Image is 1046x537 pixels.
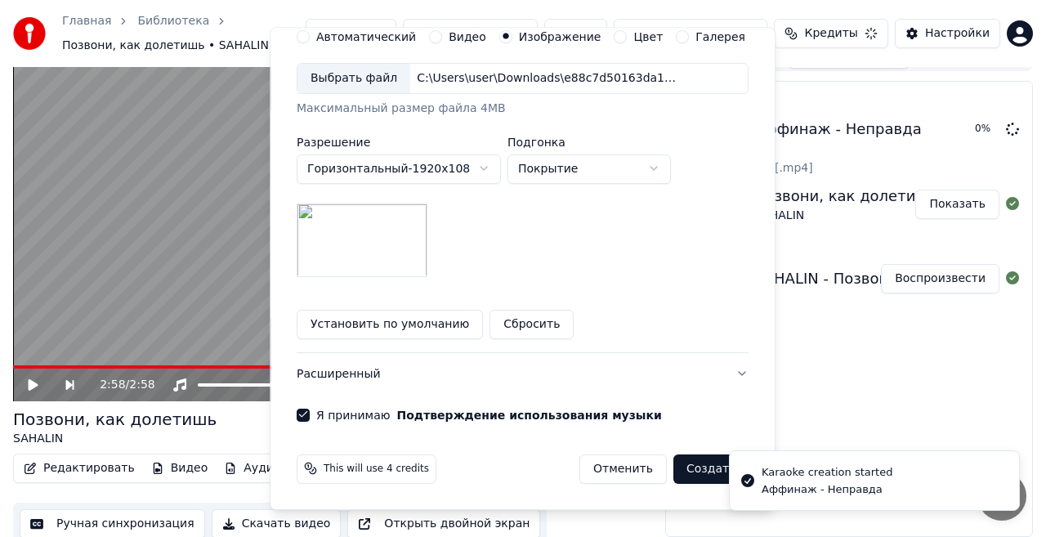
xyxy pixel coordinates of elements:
[297,101,749,117] div: Максимальный размер файла 4MB
[297,310,483,339] button: Установить по умолчанию
[297,64,410,93] div: Выбрать файл
[490,310,574,339] button: Сбросить
[696,31,746,43] label: Галерея
[297,136,501,148] label: Разрешение
[673,454,749,484] button: Создать
[634,31,664,43] label: Цвет
[297,30,749,352] div: ВидеоНастройте видео караоке: используйте изображение, видео или цвет
[410,70,688,87] div: C:\Users\user\Downloads\e88c7d50163da1069d7c0585d8616f5e.jpg
[397,409,662,421] button: Я принимаю
[316,409,662,421] label: Я принимаю
[449,31,486,43] label: Видео
[297,353,749,396] button: Расширенный
[324,463,429,476] span: This will use 4 credits
[507,136,671,148] label: Подгонка
[519,31,601,43] label: Изображение
[579,454,667,484] button: Отменить
[316,31,416,43] label: Автоматический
